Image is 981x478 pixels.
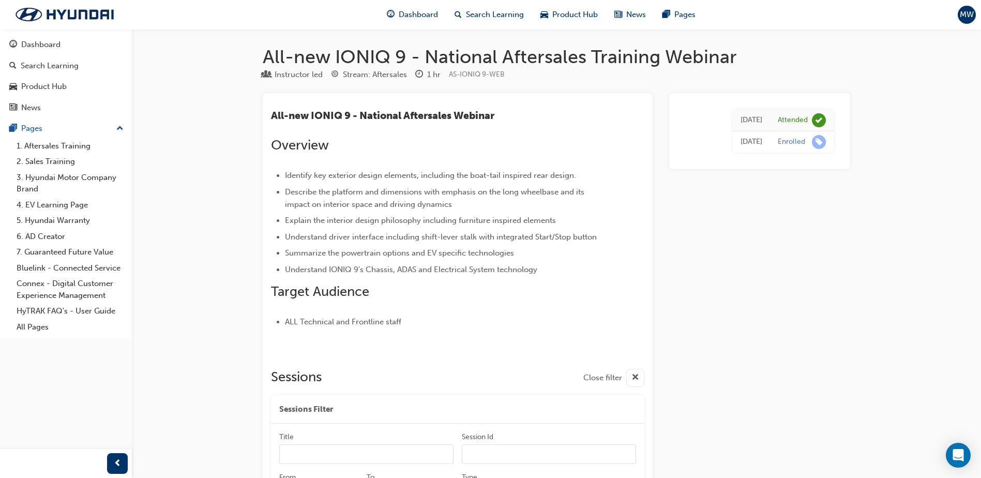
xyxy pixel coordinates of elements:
[399,9,438,21] span: Dashboard
[12,197,128,213] a: 4. EV Learning Page
[631,371,639,384] span: cross-icon
[116,122,124,136] span: up-icon
[12,154,128,170] a: 2. Sales Training
[5,4,124,25] img: Trak
[4,56,128,76] a: Search Learning
[415,70,423,80] span: clock-icon
[285,187,586,209] span: Describe the platform and dimensions with emphasis on the long wheelbase and its impact on interi...
[462,444,636,464] input: Session Id
[741,114,762,126] div: Mon Jul 28 2025 16:00:00 GMT+1000 (Australian Eastern Standard Time)
[741,136,762,148] div: Tue Jul 22 2025 07:25:25 GMT+1000 (Australian Eastern Standard Time)
[12,244,128,260] a: 7. Guaranteed Future Value
[812,135,826,149] span: learningRecordVerb_ENROLL-icon
[614,8,622,21] span: news-icon
[279,404,333,415] span: Sessions Filter
[9,40,17,50] span: guage-icon
[552,9,598,21] span: Product Hub
[379,4,446,25] a: guage-iconDashboard
[279,432,294,442] div: Title
[285,232,597,242] span: Understand driver interface including shift-lever stalk with integrated Start/Stop button
[4,33,128,119] button: DashboardSearch LearningProduct HubNews
[778,137,805,147] div: Enrolled
[263,68,323,81] div: Type
[583,369,644,387] button: Close filter
[271,110,494,122] span: All-new IONIQ 9 - National Aftersales Webinar
[263,46,850,68] h1: All-new IONIQ 9 - National Aftersales Training Webinar
[12,213,128,229] a: 5. Hyundai Warranty
[626,9,646,21] span: News
[654,4,704,25] a: pages-iconPages
[285,216,556,225] span: Explain the interior design philosophy including furniture inspired elements
[343,69,407,81] div: Stream: Aftersales
[12,319,128,335] a: All Pages
[9,103,17,113] span: news-icon
[427,69,441,81] div: 1 hr
[415,68,441,81] div: Duration
[275,69,323,81] div: Instructor led
[271,137,329,153] span: Overview
[583,372,622,384] span: Close filter
[271,283,369,300] span: Target Audience
[4,77,128,96] a: Product Hub
[21,60,79,72] div: Search Learning
[446,4,532,25] a: search-iconSearch Learning
[21,123,42,135] div: Pages
[285,171,576,180] span: Identify key exterior design elements, including the boat-tail inspired rear design.
[4,119,128,138] button: Pages
[958,6,976,24] button: MW
[532,4,606,25] a: car-iconProduct Hub
[4,35,128,54] a: Dashboard
[12,303,128,319] a: HyTRAK FAQ's - User Guide
[812,113,826,127] span: learningRecordVerb_ATTEND-icon
[21,102,41,114] div: News
[778,115,808,125] div: Attended
[449,70,505,79] span: Learning resource code
[12,260,128,276] a: Bluelink - Connected Service
[21,39,61,51] div: Dashboard
[285,317,401,326] span: ALL Technical and Frontline staff
[387,8,395,21] span: guage-icon
[606,4,654,25] a: news-iconNews
[462,432,493,442] div: Session Id
[455,8,462,21] span: search-icon
[279,444,454,464] input: Title
[9,62,17,71] span: search-icon
[9,124,17,133] span: pages-icon
[12,170,128,197] a: 3. Hyundai Motor Company Brand
[960,9,974,21] span: MW
[540,8,548,21] span: car-icon
[4,98,128,117] a: News
[12,276,128,303] a: Connex - Digital Customer Experience Management
[271,369,322,387] h2: Sessions
[9,82,17,92] span: car-icon
[662,8,670,21] span: pages-icon
[263,70,270,80] span: learningResourceType_INSTRUCTOR_LED-icon
[285,265,537,274] span: Understand IONIQ 9's Chassis, ADAS and Electrical System technology
[331,68,407,81] div: Stream
[946,443,971,468] div: Open Intercom Messenger
[12,138,128,154] a: 1. Aftersales Training
[114,457,122,470] span: prev-icon
[674,9,696,21] span: Pages
[21,81,67,93] div: Product Hub
[12,229,128,245] a: 6. AD Creator
[466,9,524,21] span: Search Learning
[285,248,514,258] span: Summarize the powertrain options and EV specific technologies
[331,70,339,80] span: target-icon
